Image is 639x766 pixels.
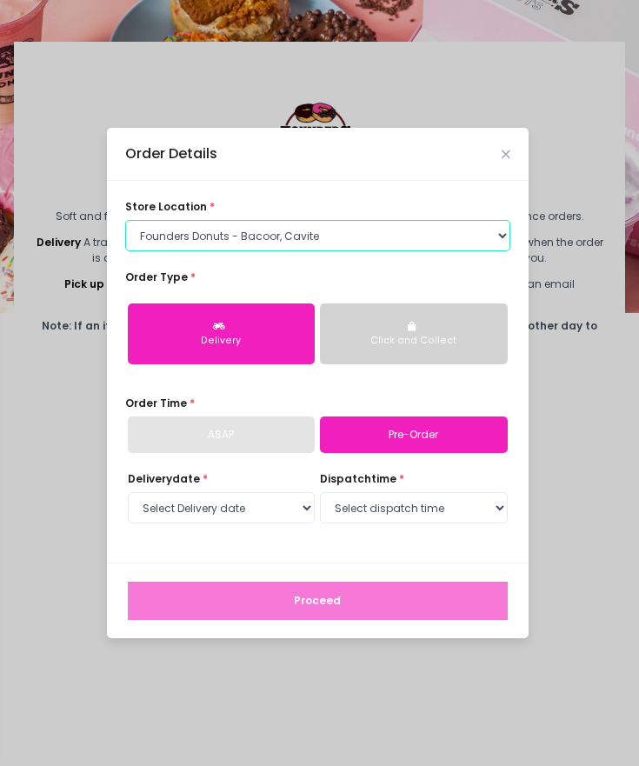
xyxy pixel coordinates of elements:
[331,334,496,348] div: Click and Collect
[128,471,200,486] span: Delivery date
[320,416,508,453] a: Pre-Order
[320,471,396,486] span: dispatch time
[125,143,217,164] div: Order Details
[125,199,207,214] span: store location
[125,396,187,410] span: Order Time
[125,270,188,284] span: Order Type
[128,582,508,620] button: Proceed
[320,303,508,364] button: Click and Collect
[128,303,316,364] button: Delivery
[139,334,304,348] div: Delivery
[502,150,510,159] button: Close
